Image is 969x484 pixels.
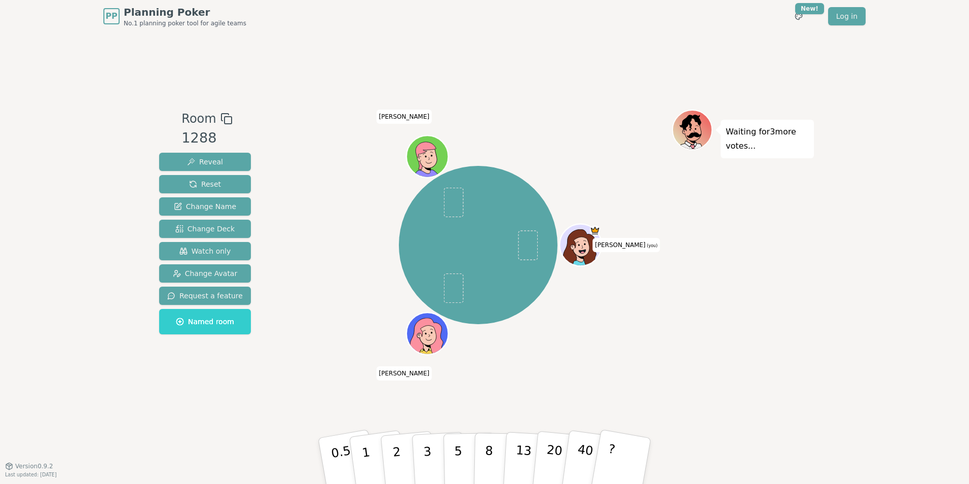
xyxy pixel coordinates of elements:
[377,366,432,381] span: Click to change your name
[173,268,238,279] span: Change Avatar
[159,287,251,305] button: Request a feature
[103,5,246,27] a: PPPlanning PokerNo.1 planning poker tool for agile teams
[159,220,251,238] button: Change Deck
[159,153,251,171] button: Reveal
[795,3,824,14] div: New!
[181,110,216,128] span: Room
[159,197,251,216] button: Change Name
[646,244,658,248] span: (you)
[124,19,246,27] span: No.1 planning poker tool for agile teams
[828,7,866,25] a: Log in
[790,7,808,25] button: New!
[159,309,251,334] button: Named room
[179,246,231,256] span: Watch only
[105,10,117,22] span: PP
[15,462,53,470] span: Version 0.9.2
[175,224,235,234] span: Change Deck
[592,238,660,252] span: Click to change your name
[174,201,236,212] span: Change Name
[159,175,251,193] button: Reset
[181,128,232,149] div: 1288
[176,317,234,327] span: Named room
[159,264,251,283] button: Change Avatar
[124,5,246,19] span: Planning Poker
[726,125,809,153] p: Waiting for 3 more votes...
[561,225,600,265] button: Click to change your avatar
[5,462,53,470] button: Version0.9.2
[167,291,243,301] span: Request a feature
[377,110,432,124] span: Click to change your name
[159,242,251,260] button: Watch only
[187,157,223,167] span: Reveal
[5,472,57,477] span: Last updated: [DATE]
[589,225,600,236] span: Michal is the host
[189,179,221,189] span: Reset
